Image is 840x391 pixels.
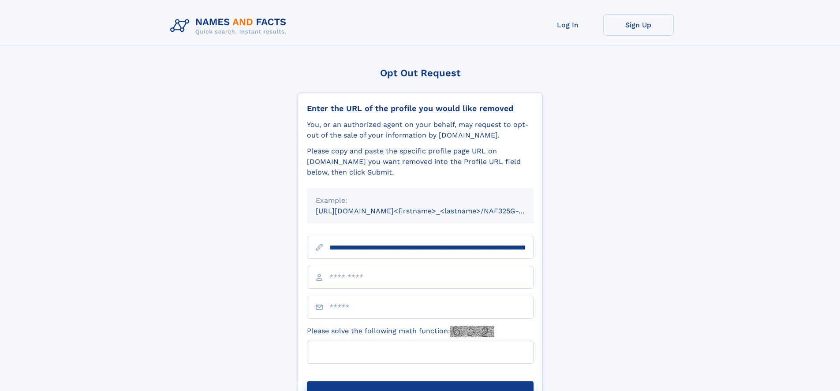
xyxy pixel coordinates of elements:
[307,146,534,178] div: Please copy and paste the specific profile page URL on [DOMAIN_NAME] you want removed into the Pr...
[307,326,494,337] label: Please solve the following math function:
[307,104,534,113] div: Enter the URL of the profile you would like removed
[298,67,543,78] div: Opt Out Request
[316,195,525,206] div: Example:
[316,207,550,215] small: [URL][DOMAIN_NAME]<firstname>_<lastname>/NAF325G-xxxxxxxx
[167,14,294,38] img: Logo Names and Facts
[533,14,603,36] a: Log In
[307,119,534,141] div: You, or an authorized agent on your behalf, may request to opt-out of the sale of your informatio...
[603,14,674,36] a: Sign Up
